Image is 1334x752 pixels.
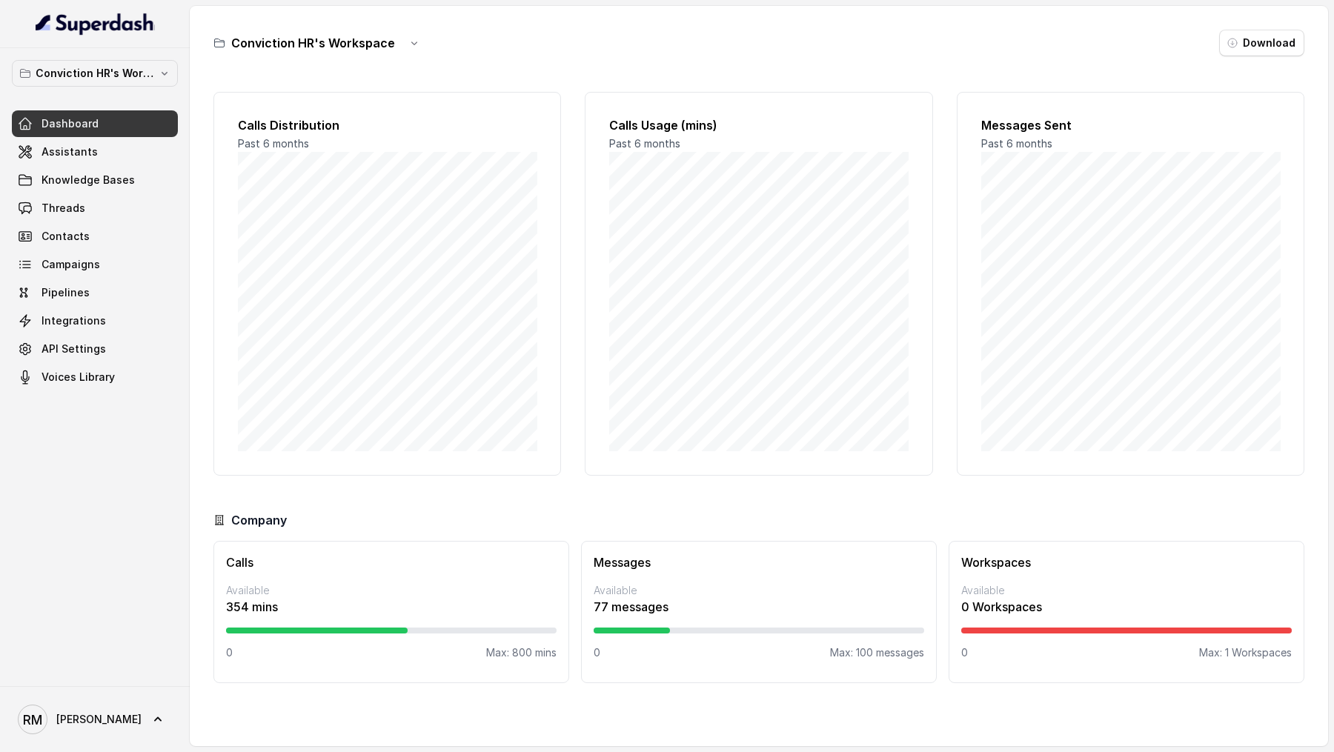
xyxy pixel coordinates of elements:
span: Dashboard [42,116,99,131]
span: Pipelines [42,285,90,300]
span: [PERSON_NAME] [56,712,142,727]
a: Campaigns [12,251,178,278]
h3: Conviction HR's Workspace [231,34,395,52]
a: Voices Library [12,364,178,390]
a: Dashboard [12,110,178,137]
a: [PERSON_NAME] [12,699,178,740]
text: RM [23,712,42,728]
img: light.svg [36,12,155,36]
h2: Messages Sent [981,116,1280,134]
span: Campaigns [42,257,100,272]
p: 0 [226,645,233,660]
h3: Calls [226,553,557,571]
p: 354 mins [226,598,557,616]
p: Available [961,583,1292,598]
a: Assistants [12,139,178,165]
a: Pipelines [12,279,178,306]
p: Max: 100 messages [830,645,924,660]
button: Conviction HR's Workspace [12,60,178,87]
p: Available [226,583,557,598]
h3: Company [231,511,287,529]
p: 0 [594,645,600,660]
a: Contacts [12,223,178,250]
span: Integrations [42,313,106,328]
a: Knowledge Bases [12,167,178,193]
h3: Workspaces [961,553,1292,571]
p: Available [594,583,924,598]
h3: Messages [594,553,924,571]
p: 77 messages [594,598,924,616]
span: Assistants [42,144,98,159]
span: Knowledge Bases [42,173,135,187]
h2: Calls Distribution [238,116,537,134]
span: Past 6 months [981,137,1052,150]
button: Download [1219,30,1304,56]
p: Max: 800 mins [486,645,557,660]
span: Contacts [42,229,90,244]
a: API Settings [12,336,178,362]
p: 0 Workspaces [961,598,1292,616]
h2: Calls Usage (mins) [609,116,908,134]
p: Max: 1 Workspaces [1199,645,1292,660]
span: Past 6 months [238,137,309,150]
span: Past 6 months [609,137,680,150]
p: 0 [961,645,968,660]
a: Threads [12,195,178,222]
span: API Settings [42,342,106,356]
span: Threads [42,201,85,216]
a: Integrations [12,307,178,334]
p: Conviction HR's Workspace [36,64,154,82]
span: Voices Library [42,370,115,385]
